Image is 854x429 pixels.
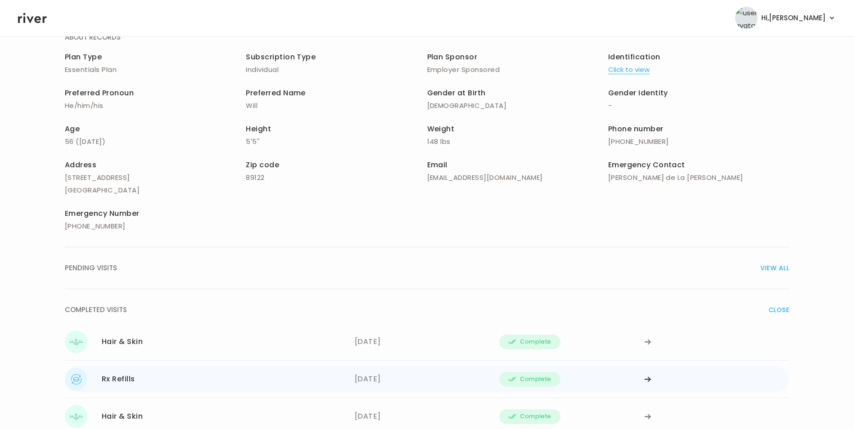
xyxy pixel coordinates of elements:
p: [PHONE_NUMBER] [608,135,789,148]
span: ( [DATE] ) [76,137,105,146]
button: ABOUT RECORDS [65,17,789,58]
div: [DATE] [355,331,500,353]
span: Phone number [608,124,664,134]
p: - [608,99,789,112]
p: Will [246,99,427,112]
p: Employer Sponsored [427,63,608,76]
span: Emergency Contact [608,160,685,170]
button: COMPLETED VISITSCLOSE [65,289,789,331]
span: Zip code [246,160,279,170]
p: [EMAIL_ADDRESS][DOMAIN_NAME] [427,171,608,184]
span: PENDING VISITS [65,262,117,274]
p: Essentials Plan [65,63,246,76]
p: [DEMOGRAPHIC_DATA] [427,99,608,112]
span: Complete [520,411,551,422]
span: Gender Identity [608,88,668,98]
p: 5'5" [246,135,427,148]
button: Click to view [608,63,650,76]
span: Emergency Number [65,208,140,219]
p: [PERSON_NAME] de La [PERSON_NAME] [608,171,789,184]
p: [STREET_ADDRESS] [65,171,246,184]
span: Plan Sponsor [427,52,478,62]
div: [DATE] [355,405,500,428]
span: Weight [427,124,455,134]
img: user avatar [735,7,758,29]
span: Email [427,160,447,170]
p: 56 [65,135,246,148]
span: ABOUT RECORDS [65,31,121,44]
p: [PHONE_NUMBER] [65,220,246,232]
p: He/him/his [65,99,246,112]
span: Complete [520,336,551,347]
div: Hair & Skin [102,335,143,348]
span: Age [65,124,80,134]
p: [GEOGRAPHIC_DATA] [65,184,246,197]
span: CLOSE [768,304,789,316]
p: 89122 [246,171,427,184]
span: COMPLETED VISITS [65,304,127,316]
span: Gender at Birth [427,88,486,98]
div: Rx Refills [102,373,135,385]
span: Subscription Type [246,52,316,62]
button: PENDING VISITSVIEW ALL [65,247,789,289]
span: Preferred Name [246,88,306,98]
span: Address [65,160,96,170]
span: Height [246,124,271,134]
span: Hi, [PERSON_NAME] [761,12,826,24]
span: Identification [608,52,660,62]
span: VIEW ALL [760,262,789,274]
span: Complete [520,374,551,384]
span: Preferred Pronoun [65,88,134,98]
div: Hair & Skin [102,410,143,423]
button: user avatarHi,[PERSON_NAME] [735,7,836,29]
div: [DATE] [355,368,500,390]
p: 148 lbs [427,135,608,148]
p: Individual [246,63,427,76]
span: Plan Type [65,52,102,62]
